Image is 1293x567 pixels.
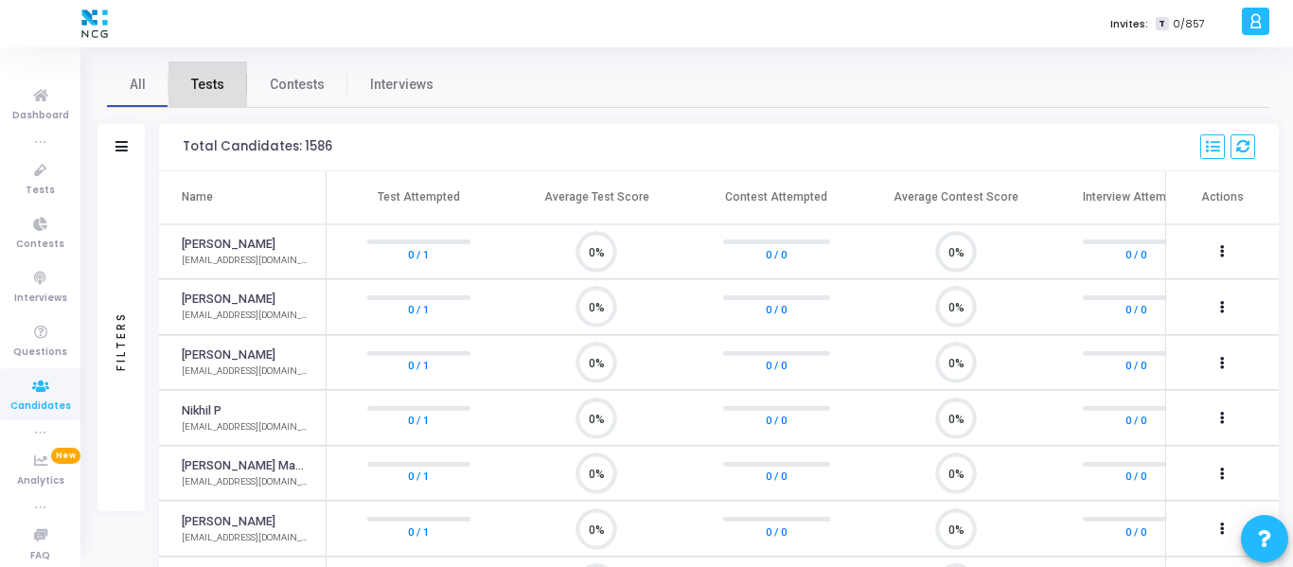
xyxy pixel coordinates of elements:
a: 0 / 1 [408,522,429,540]
a: 0 / 0 [1125,356,1146,375]
a: 0 / 0 [766,411,787,430]
a: Nikhil P [182,402,221,420]
a: 0 / 0 [1125,244,1146,263]
div: [EMAIL_ADDRESS][DOMAIN_NAME] [182,364,307,379]
span: Dashboard [12,108,69,124]
a: [PERSON_NAME] [182,346,275,364]
a: 0 / 0 [766,356,787,375]
a: 0 / 1 [408,467,429,486]
div: [EMAIL_ADDRESS][DOMAIN_NAME] [182,309,307,323]
a: [PERSON_NAME] [182,291,275,309]
div: Total Candidates: 1586 [183,139,332,154]
th: Contest Attempted [686,171,866,224]
div: [EMAIL_ADDRESS][DOMAIN_NAME] [182,420,307,434]
span: T [1156,17,1168,31]
span: Interviews [14,291,67,307]
span: Interviews [370,75,434,95]
div: [EMAIL_ADDRESS][DOMAIN_NAME] [182,531,307,545]
th: Interview Attempted [1046,171,1226,224]
span: 0/857 [1173,16,1205,32]
span: Questions [13,345,67,361]
a: 0 / 1 [408,356,429,375]
a: 0 / 1 [408,300,429,319]
a: 0 / 1 [408,244,429,263]
th: Test Attempted [327,171,506,224]
a: 0 / 0 [1125,467,1146,486]
span: Contests [270,75,325,95]
a: 0 / 0 [766,467,787,486]
th: Average Contest Score [866,171,1046,224]
div: [EMAIL_ADDRESS][DOMAIN_NAME] [182,475,307,489]
a: 0 / 0 [766,300,787,319]
span: FAQ [30,548,50,564]
div: Name [182,188,213,205]
a: [PERSON_NAME] Manimtsmech04gmailcom [182,457,307,475]
th: Actions [1165,171,1279,224]
span: Candidates [10,399,71,415]
span: Tests [191,75,224,95]
a: [PERSON_NAME] [182,236,275,254]
span: Contests [16,237,64,253]
label: Invites: [1110,16,1148,32]
a: 0 / 0 [766,522,787,540]
a: [PERSON_NAME] [182,513,275,531]
span: Analytics [17,473,64,489]
a: 0 / 0 [1125,522,1146,540]
div: [EMAIL_ADDRESS][DOMAIN_NAME] [182,254,307,268]
span: Tests [26,183,55,199]
span: New [51,448,80,464]
span: All [130,75,146,95]
a: 0 / 0 [766,244,787,263]
img: logo [77,5,113,43]
a: 0 / 1 [408,411,429,430]
th: Average Test Score [506,171,686,224]
div: Filters [113,237,130,445]
a: 0 / 0 [1125,411,1146,430]
a: 0 / 0 [1125,300,1146,319]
